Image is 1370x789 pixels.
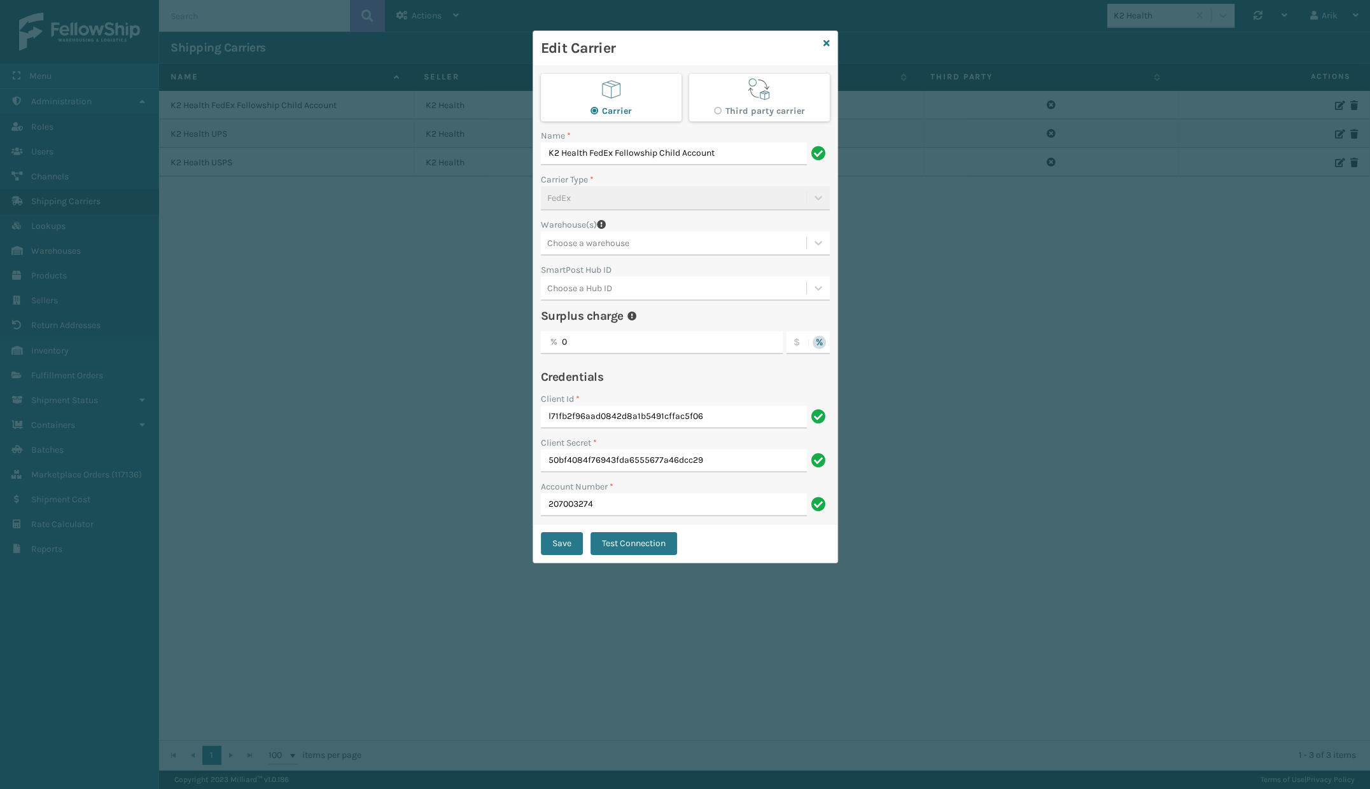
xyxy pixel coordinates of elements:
button: Test Connection [591,532,677,555]
div: Choose a warehouse [547,237,629,250]
h4: Credentials [541,369,830,385]
input: 0 [541,331,783,354]
label: Carrier [591,106,632,116]
label: Carrier Type [541,173,594,186]
label: SmartPost Hub ID [541,263,612,277]
label: Warehouse(s) [541,218,597,231]
p: % [550,331,557,353]
label: Account Number [541,480,613,493]
label: Third party carrier [714,106,805,116]
label: Client Id [541,392,580,406]
button: Save [541,532,583,555]
h4: Surplus charge [541,308,624,324]
label: Name [541,129,571,142]
div: Choose a Hub ID [547,282,612,295]
label: Client Secret [541,436,597,449]
h3: Edit Carrier [541,39,818,58]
